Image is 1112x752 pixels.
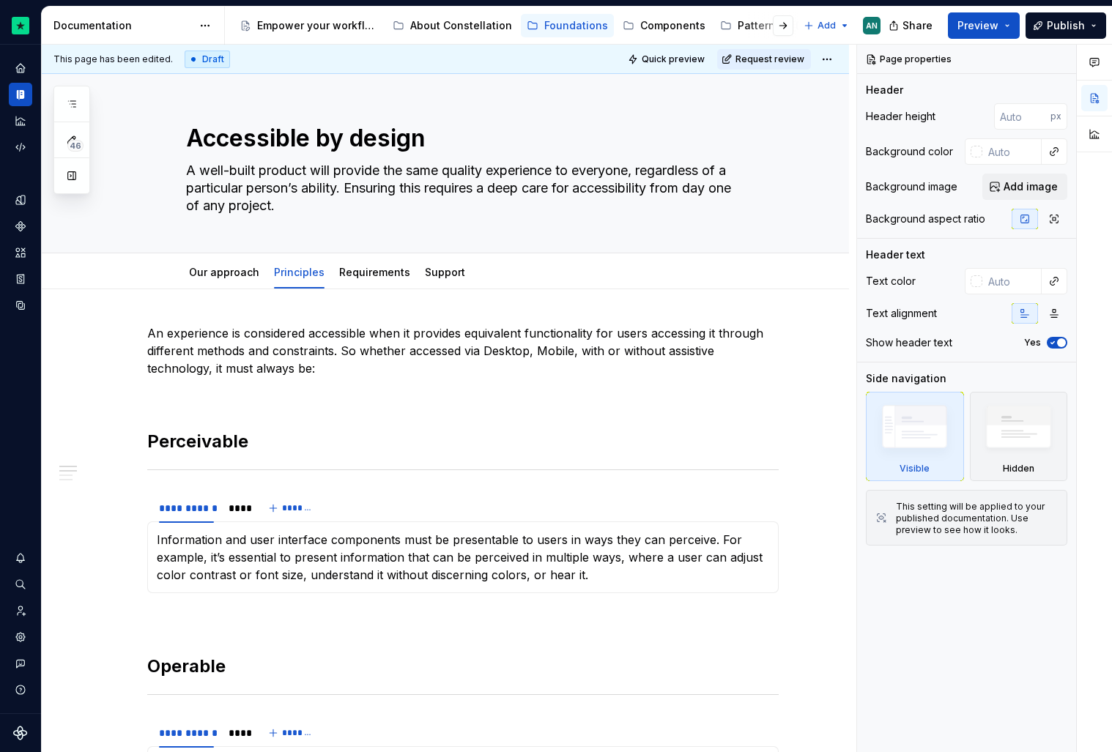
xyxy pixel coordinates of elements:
[234,14,384,37] a: Empower your workflow. Build incredible experiences.
[1004,179,1058,194] span: Add image
[970,392,1068,481] div: Hidden
[9,83,32,106] a: Documentation
[147,324,779,377] p: An experience is considered accessible when it provides equivalent functionality for users access...
[994,103,1050,130] input: Auto
[714,14,787,37] a: Patterns
[623,49,711,70] button: Quick preview
[13,726,28,740] svg: Supernova Logo
[387,14,518,37] a: About Constellation
[9,215,32,238] a: Components
[147,655,226,677] strong: Operable
[866,274,916,288] div: Text color
[147,430,779,453] h2: Perceivable
[866,335,952,350] div: Show header text
[640,18,705,33] div: Components
[9,573,32,596] button: Search ⌘K
[410,18,512,33] div: About Constellation
[982,138,1042,165] input: Auto
[12,17,29,34] img: d602db7a-5e75-4dfe-a0a4-4b8163c7bad2.png
[521,14,614,37] a: Foundations
[419,256,471,287] div: Support
[1050,111,1061,122] p: px
[268,256,330,287] div: Principles
[339,266,410,278] a: Requirements
[183,121,737,156] textarea: Accessible by design
[9,241,32,264] a: Assets
[896,501,1058,536] div: This setting will be applied to your published documentation. Use preview to see how it looks.
[866,83,903,97] div: Header
[866,371,946,386] div: Side navigation
[735,53,804,65] span: Request review
[866,306,937,321] div: Text alignment
[866,179,957,194] div: Background image
[544,18,608,33] div: Foundations
[9,652,32,675] button: Contact support
[799,15,854,36] button: Add
[866,247,925,262] div: Header text
[982,174,1067,200] button: Add image
[257,18,378,33] div: Empower your workflow. Build incredible experiences.
[9,188,32,212] a: Design tokens
[9,546,32,570] button: Notifications
[900,463,930,474] div: Visible
[183,256,265,287] div: Our approach
[9,135,32,159] a: Code automation
[9,625,32,649] a: Settings
[717,49,811,70] button: Request review
[183,159,737,217] textarea: A well-built product will provide the same quality experience to everyone, regardless of a partic...
[1003,463,1034,474] div: Hidden
[866,109,935,124] div: Header height
[866,144,953,159] div: Background color
[1047,18,1085,33] span: Publish
[866,212,985,226] div: Background aspect ratio
[157,531,769,584] section-item: description
[67,140,84,152] span: 46
[234,11,796,40] div: Page tree
[9,56,32,80] a: Home
[902,18,933,33] span: Share
[957,18,998,33] span: Preview
[157,531,769,584] p: Information and user interface components must be presentable to users in ways they can perceive....
[425,266,465,278] a: Support
[881,12,942,39] button: Share
[866,20,878,31] div: AN
[738,18,781,33] div: Patterns
[1024,337,1041,349] label: Yes
[818,20,836,31] span: Add
[948,12,1020,39] button: Preview
[982,268,1042,294] input: Auto
[9,294,32,317] a: Data sources
[333,256,416,287] div: Requirements
[185,51,230,68] div: Draft
[866,392,964,481] div: Visible
[53,18,192,33] div: Documentation
[53,53,173,65] span: This page has been edited.
[274,266,325,278] a: Principles
[1026,12,1106,39] button: Publish
[9,109,32,133] a: Analytics
[9,267,32,291] a: Storybook stories
[617,14,711,37] a: Components
[189,266,259,278] a: Our approach
[642,53,705,65] span: Quick preview
[9,599,32,622] a: Invite team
